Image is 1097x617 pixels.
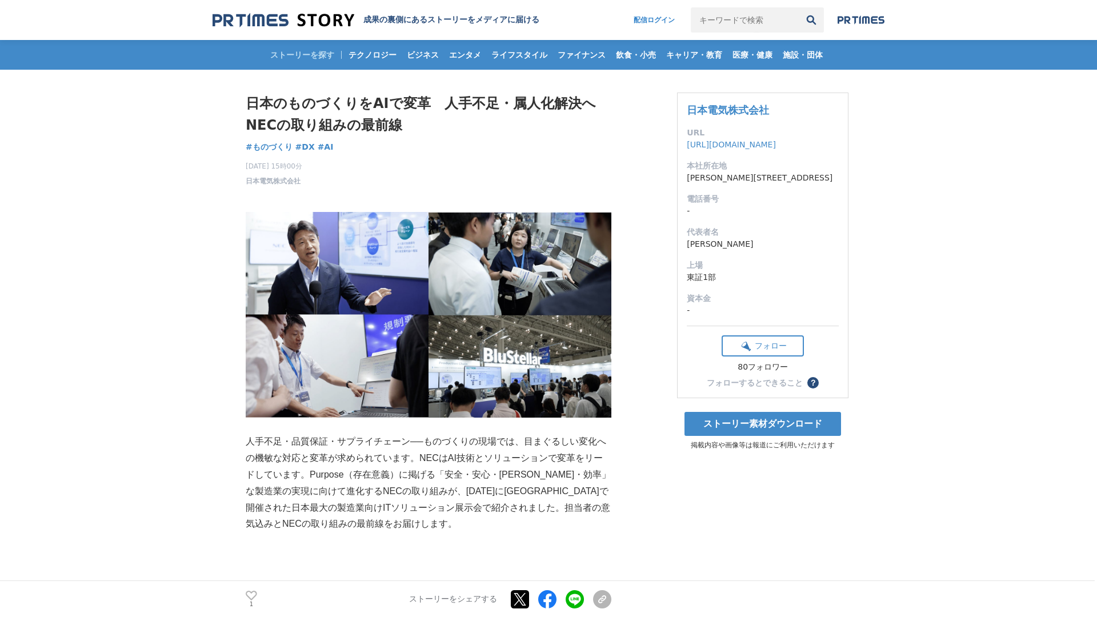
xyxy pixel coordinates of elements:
[684,412,841,436] a: ストーリー素材ダウンロード
[246,212,611,418] img: thumbnail_60846510-70dd-11f0-aa9c-3fdd97173687.png
[445,40,486,70] a: エンタメ
[707,379,803,387] div: フォローするとできること
[445,50,486,60] span: エンタメ
[246,602,257,607] p: 1
[728,40,777,70] a: 医療・健康
[728,50,777,60] span: 医療・健康
[553,50,610,60] span: ファイナンス
[838,15,884,25] img: prtimes
[687,205,839,217] dd: -
[807,377,819,388] button: ？
[246,161,302,171] span: [DATE] 15時00分
[246,434,611,532] p: 人手不足・品質保証・サプライチェーン──ものづくりの現場では、目まぐるしい変化への機敏な対応と変革が求められています。NECはAI技術とソリューションで変革をリードしています。Purpose（存...
[691,7,799,33] input: キーワードで検索
[246,142,293,152] span: #ものづくり
[213,13,354,28] img: 成果の裏側にあるストーリーをメディアに届ける
[778,50,827,60] span: 施設・団体
[662,40,727,70] a: キャリア・教育
[687,271,839,283] dd: 東証1部
[687,160,839,172] dt: 本社所在地
[295,142,315,152] span: #DX
[687,259,839,271] dt: 上場
[295,141,315,153] a: #DX
[687,140,776,149] a: [URL][DOMAIN_NAME]
[687,172,839,184] dd: [PERSON_NAME][STREET_ADDRESS]
[409,594,497,604] p: ストーリーをシェアする
[687,293,839,305] dt: 資本金
[363,15,539,25] h2: 成果の裏側にあるストーリーをメディアに届ける
[687,127,839,139] dt: URL
[722,335,804,356] button: フォロー
[213,13,539,28] a: 成果の裏側にあるストーリーをメディアに届ける 成果の裏側にあるストーリーをメディアに届ける
[344,40,401,70] a: テクノロジー
[344,50,401,60] span: テクノロジー
[687,238,839,250] dd: [PERSON_NAME]
[246,93,611,137] h1: 日本のものづくりをAIで変革 人手不足・属人化解決へ NECの取り組みの最前線
[687,104,769,116] a: 日本電気株式会社
[402,50,443,60] span: ビジネス
[799,7,824,33] button: 検索
[809,379,817,387] span: ？
[687,305,839,316] dd: -
[778,40,827,70] a: 施設・団体
[611,40,660,70] a: 飲食・小売
[622,7,686,33] a: 配信ログイン
[611,50,660,60] span: 飲食・小売
[677,440,848,450] p: 掲載内容や画像等は報道にご利用いただけます
[553,40,610,70] a: ファイナンス
[722,362,804,372] div: 80フォロワー
[487,50,552,60] span: ライフスタイル
[246,141,293,153] a: #ものづくり
[687,193,839,205] dt: 電話番号
[687,226,839,238] dt: 代表者名
[662,50,727,60] span: キャリア・教育
[487,40,552,70] a: ライフスタイル
[318,142,334,152] span: #AI
[246,176,301,186] a: 日本電気株式会社
[318,141,334,153] a: #AI
[402,40,443,70] a: ビジネス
